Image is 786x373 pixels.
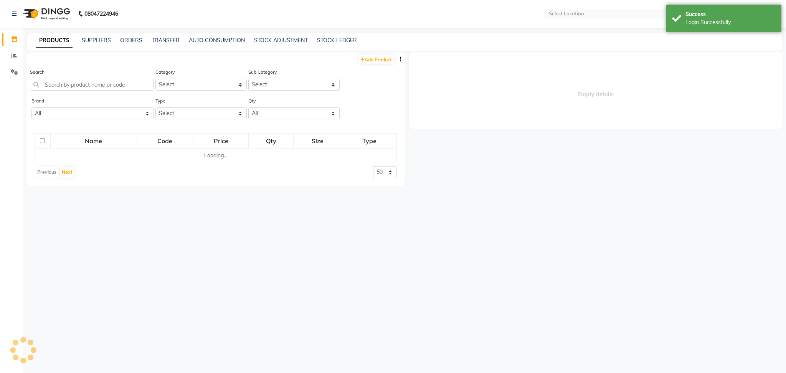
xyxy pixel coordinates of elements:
[82,37,111,44] a: SUPPLIERS
[189,37,245,44] a: AUTO CONSUMPTION
[155,97,165,104] label: Type
[36,34,73,48] a: PRODUCTS
[409,52,782,129] span: Empty details
[51,134,136,148] div: Name
[194,134,248,148] div: Price
[31,97,44,104] label: Brand
[35,149,397,163] td: Loading...
[20,3,72,25] img: logo
[685,10,776,18] div: Success
[358,54,394,64] a: Add Product
[60,167,74,178] button: Next
[254,37,308,44] a: STOCK ADJUSTMENT
[30,69,45,76] label: Search
[248,97,256,104] label: Qty
[317,37,357,44] a: STOCK LEDGER
[294,134,342,148] div: Size
[549,10,584,18] div: Select Location
[120,37,142,44] a: ORDERS
[137,134,193,148] div: Code
[84,3,118,25] b: 08047224946
[152,37,180,44] a: TRANSFER
[343,134,396,148] div: Type
[30,79,154,91] input: Search by product name or code
[248,69,277,76] label: Sub Category
[249,134,293,148] div: Qty
[155,69,175,76] label: Category
[685,18,776,26] div: Login Successfully.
